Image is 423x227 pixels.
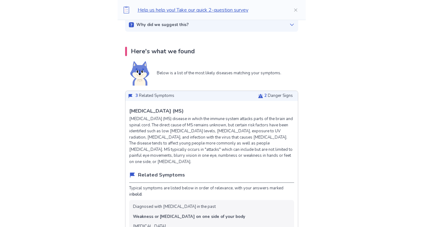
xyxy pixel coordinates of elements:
[138,171,185,179] p: Related Symptoms
[131,47,195,56] p: Here's what we found
[129,107,184,115] p: [MEDICAL_DATA] (MS)
[132,192,141,197] b: bold
[133,214,245,220] li: Weakness or [MEDICAL_DATA] on one side of your body
[129,185,294,198] p: Typical symptoms are listed below in order of relevance, with your answers marked in .
[135,93,174,99] p: Related Symptoms
[264,93,267,98] span: 2
[157,70,281,77] p: Below is a list of the most likely diseases matching your symptoms.
[138,6,283,14] p: Help us help you! Take our quick 2-question survey
[264,93,293,99] p: Danger Signs
[135,93,138,98] span: 3
[130,61,149,86] img: Shiba
[136,22,189,28] p: Why did we suggest this?
[133,204,216,210] li: Diagnosed with [MEDICAL_DATA] in the past
[129,116,294,165] p: [MEDICAL_DATA] (MS) disease in which the immune system attacks parts of the brain and spinal cord...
